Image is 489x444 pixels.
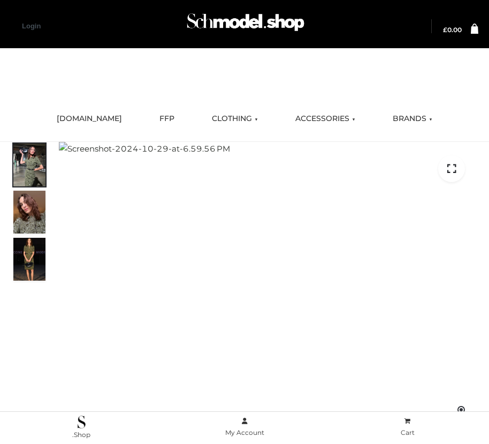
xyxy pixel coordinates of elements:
a: FFP [151,107,182,131]
a: BRANDS [385,107,440,131]
img: Screenshot-2024-10-29-at-7.00.03%E2%80%AFPM.jpg [13,191,45,234]
a: Cart [326,415,489,439]
span: My Account [225,428,264,437]
a: [DOMAIN_NAME] [49,107,130,131]
img: Screenshot-2024-10-29-at-6.59.56%E2%80%AFPM.jpg [13,144,45,186]
a: £0.00 [443,27,462,33]
img: Schmodel Admin 964 [184,6,307,44]
span: .Shop [72,431,90,439]
img: .Shop [78,416,86,428]
span: £ [443,26,447,34]
a: Login [22,22,41,30]
span: Cart [401,428,415,437]
img: Screenshot-2024-10-29-at-7.00.09%E2%80%AFPM.jpg [13,238,45,281]
a: My Account [163,415,326,439]
img: Screenshot-2024-10-29-at-6.59.56 PM [59,142,230,156]
a: CLOTHING [204,107,266,131]
a: ACCESSORIES [287,107,363,131]
a: Schmodel Admin 964 [182,9,307,44]
bdi: 0.00 [443,26,462,34]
